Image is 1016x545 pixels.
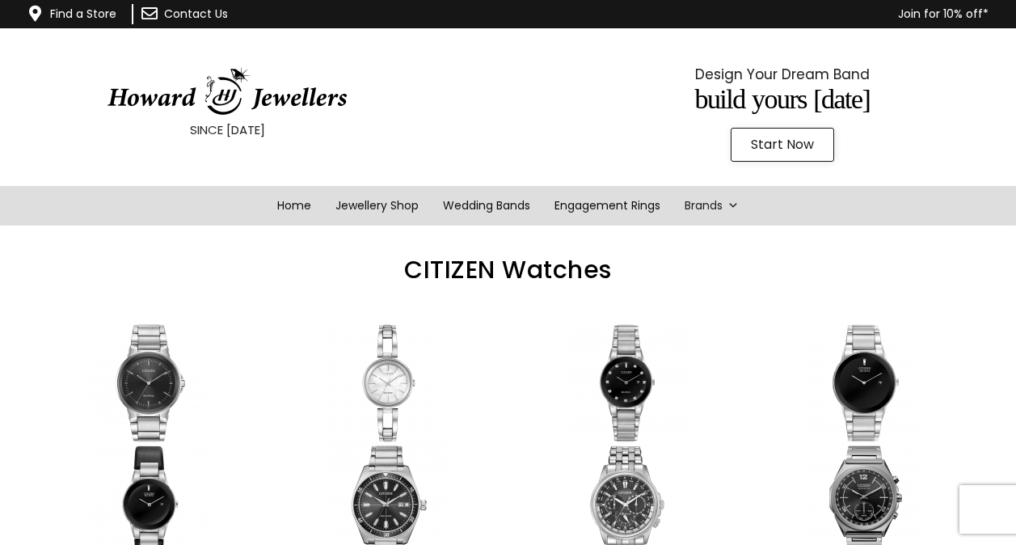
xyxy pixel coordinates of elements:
img: HowardJewellersLogo-04 [106,67,348,116]
p: Join for 10% off* [323,4,989,24]
a: Engagement Rings [542,186,672,226]
a: Jewellery Shop [323,186,431,226]
a: Home [265,186,323,226]
a: Wedding Bands [431,186,542,226]
p: Design Your Dream Band [595,62,969,87]
a: Brands [672,186,751,226]
a: Start Now [731,128,834,162]
span: Start Now [751,138,814,151]
a: Find a Store [50,6,116,22]
h2: CITIZEN Watches [32,258,985,282]
a: Contact Us [164,6,228,22]
p: SINCE [DATE] [40,120,415,141]
span: Build Yours [DATE] [694,84,870,114]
